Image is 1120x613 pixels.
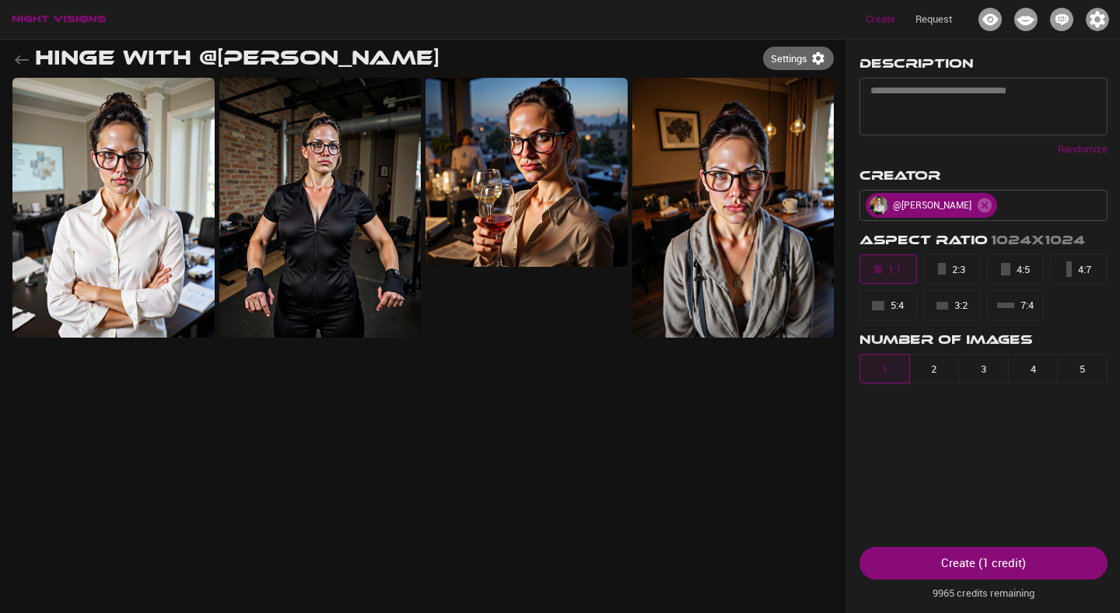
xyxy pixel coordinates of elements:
[972,12,1008,25] a: Projects
[958,354,1009,384] button: 3
[859,57,974,78] h3: Description
[859,169,940,190] h3: Creator
[915,12,952,27] p: Request
[1001,261,1030,278] div: 4:5
[987,254,1045,285] button: 4:5
[923,254,981,285] button: 2:3
[859,290,917,321] button: 5:4
[35,47,439,70] h1: Hinge with @[PERSON_NAME]
[859,333,1108,354] h3: Number of Images
[425,78,628,267] img: 04 - Hinge with @Miss Fawks
[12,78,215,338] img: 05 - Hinge with @Miss Fawks
[1058,142,1108,157] p: Randomize
[632,78,835,338] img: 05 - Hinge with @Miss Fawks
[1050,254,1108,285] button: 4:7
[859,254,917,285] button: 1:1
[859,354,910,384] button: 1
[219,78,422,338] img: 04 - Hinge with @Miss Fawks
[859,580,1108,601] p: 9965 credits remaining
[866,193,997,218] div: Miss Fawks@[PERSON_NAME]
[12,16,106,23] img: logo
[859,233,991,254] h3: Aspect Ratio
[874,261,901,278] div: 1:1
[1080,3,1115,36] button: Icon
[1008,354,1059,384] button: 4
[1057,354,1108,384] button: 5
[872,296,904,314] div: 5:4
[938,261,965,278] div: 2:3
[1014,8,1038,31] img: Icon
[972,3,1008,36] button: Icon
[1044,3,1080,36] button: Icon
[923,290,981,321] button: 3:2
[1044,12,1080,25] a: Collabs
[1066,261,1091,278] div: 4:7
[884,198,981,212] span: @[PERSON_NAME]
[763,47,834,71] button: Settings
[987,290,1045,321] button: 7:4
[978,8,1002,31] img: Icon
[991,233,1085,254] h3: 1024x1024
[1050,8,1073,31] img: Icon
[909,354,960,384] button: 2
[870,196,888,215] img: Miss Fawks
[941,552,1026,573] div: Create ( 1 credit )
[1008,3,1044,36] button: Icon
[859,547,1108,580] button: Create (1 credit)
[1008,12,1044,25] a: Creators
[1086,8,1109,31] img: Icon
[866,12,895,27] p: Create
[936,296,968,314] div: 3:2
[997,296,1034,314] div: 7:4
